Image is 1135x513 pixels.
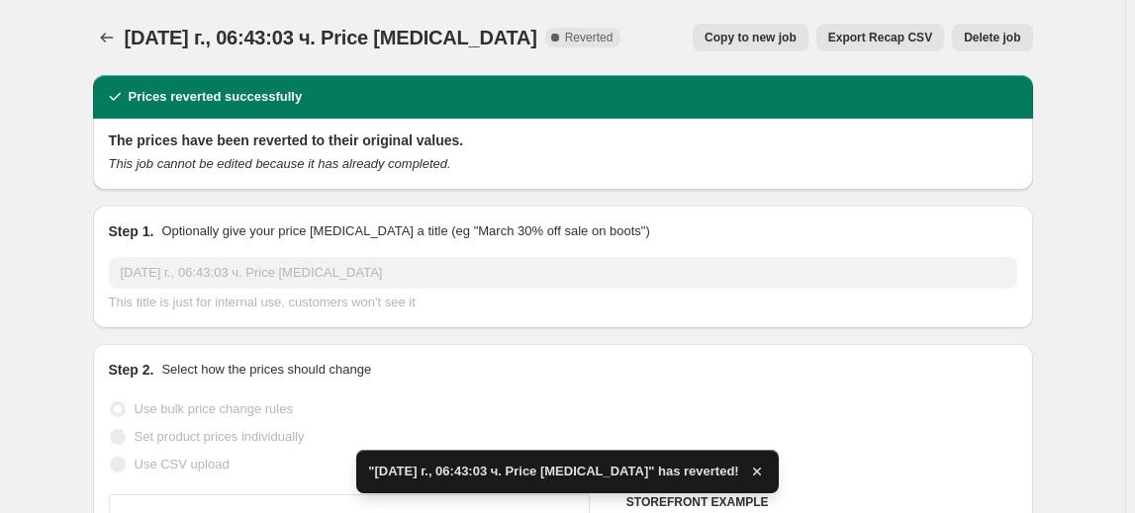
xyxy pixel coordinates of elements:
p: Optionally give your price [MEDICAL_DATA] a title (eg "March 30% off sale on boots") [161,221,649,241]
span: [DATE] г., 06:43:03 ч. Price [MEDICAL_DATA] [125,27,537,48]
h2: The prices have been reverted to their original values. [109,130,1017,150]
span: Reverted [565,30,614,45]
p: Select how the prices should change [161,360,371,380]
span: Use bulk price change rules [135,401,293,416]
button: Export Recap CSV [816,24,944,51]
button: Price change jobs [93,24,121,51]
h2: Step 2. [109,360,154,380]
button: Delete job [952,24,1032,51]
button: Copy to new job [693,24,808,51]
span: Copy to new job [705,30,797,45]
span: Set product prices individually [135,429,305,444]
span: Use CSV upload [135,457,230,471]
h6: STOREFRONT EXAMPLE [626,494,1017,510]
span: "[DATE] г., 06:43:03 ч. Price [MEDICAL_DATA]" has reverted! [368,462,738,481]
h2: Step 1. [109,221,154,241]
span: Export Recap CSV [828,30,932,45]
i: This job cannot be edited because it has already completed. [109,156,451,171]
input: 30% off holiday sale [109,257,1017,289]
span: Delete job [964,30,1020,45]
h2: Prices reverted successfully [129,87,303,107]
span: This title is just for internal use, customers won't see it [109,295,416,309]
